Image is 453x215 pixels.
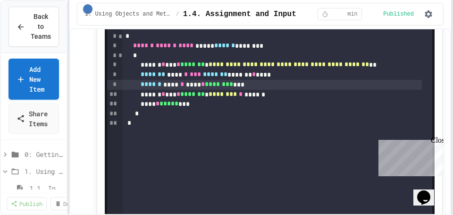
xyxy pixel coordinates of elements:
a: Share Items [8,103,59,134]
span: min [347,10,358,18]
span: 1.4. Assignment and Input [183,9,296,20]
span: Published [383,10,414,18]
a: Publish [7,197,47,210]
a: Delete [50,197,87,210]
a: Add New Item [8,59,59,100]
span: 1. Using Objects and Methods [85,10,172,18]
div: Content is published and visible to students [383,10,418,18]
iframe: chat widget [375,136,444,176]
div: Chat with us now!Close [4,4,65,60]
span: / [176,10,179,18]
span: 1.1. Introduction to Algorithms, Programming, and Compilers [29,183,63,193]
button: Back to Teams [8,7,59,47]
span: Back to Teams [31,12,51,42]
span: 0: Getting Started [25,149,63,159]
iframe: chat widget [413,177,444,206]
span: 1. Using Objects and Methods [25,166,63,176]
